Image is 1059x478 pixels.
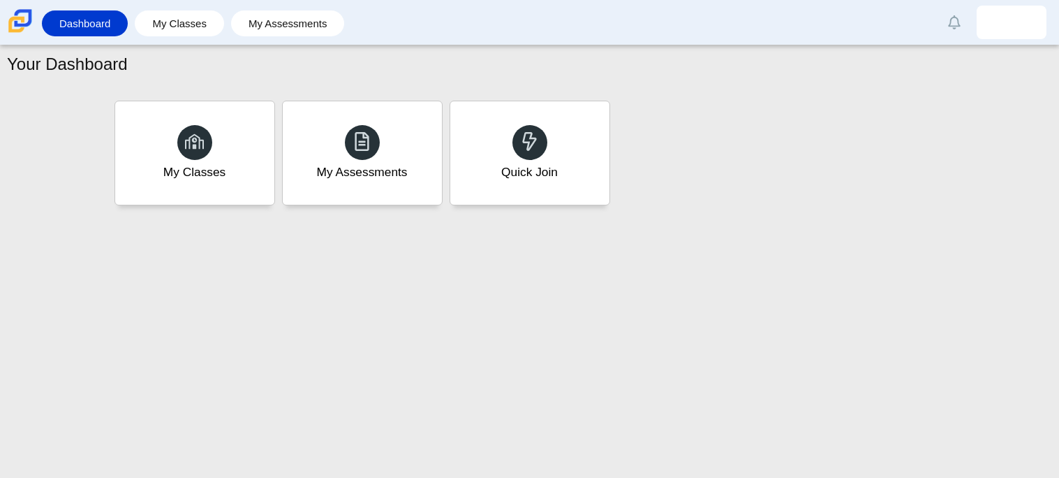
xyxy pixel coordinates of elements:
a: honesty.hardrick.Qkwj9W [977,6,1046,39]
a: Dashboard [49,10,121,36]
a: My Classes [114,101,275,205]
a: My Classes [142,10,217,36]
a: Alerts [939,7,970,38]
a: Carmen School of Science & Technology [6,26,35,38]
a: My Assessments [238,10,338,36]
div: My Assessments [317,164,408,181]
a: My Assessments [282,101,443,205]
a: Quick Join [450,101,610,205]
div: My Classes [163,164,226,181]
img: honesty.hardrick.Qkwj9W [1000,11,1023,34]
div: Quick Join [501,164,558,181]
img: Carmen School of Science & Technology [6,6,35,36]
h1: Your Dashboard [7,52,128,76]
